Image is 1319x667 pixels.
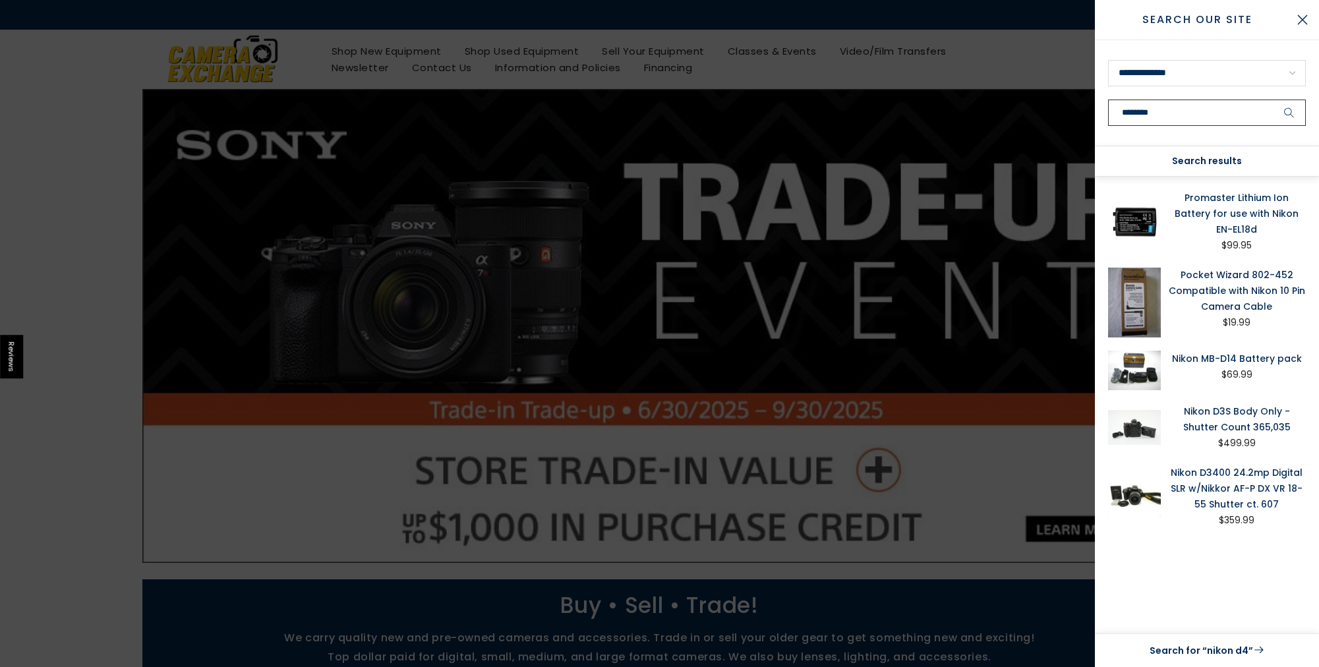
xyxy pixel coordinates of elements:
[1219,512,1254,529] div: $359.99
[1167,267,1306,314] a: Pocket Wizard 802-452 Compatible with Nikon 10 Pin Camera Cable
[1108,12,1286,28] span: Search Our Site
[1108,465,1161,529] img: Nikon D3400 24.2mp Digital SLR w/Nikkor AF-P DX VR 18-55 Shutter ct. 607 Digital Cameras - Digita...
[1108,642,1306,659] a: Search for “nikon d4”
[1095,146,1319,177] div: Search results
[1108,351,1161,390] img: Nikon MB-D14 Battery pack Grips, Brackets and Winders Nikon 3112788
[1108,267,1161,337] img: Pocket Wizard 802-452 N10-ACC-D200 Nikon 10 Pin Camera Cable "NEW", 802452 PocketWizard PocketWiz...
[1221,366,1252,383] div: $69.99
[1221,237,1252,254] div: $99.95
[1286,3,1319,36] button: Close Search
[1108,190,1161,254] img: Promaster Lithium Ion Battery for use with Nikon EN-EL18d Batteries - Digital Camera Batteries Pr...
[1108,403,1161,451] img: Nikon D3S Body Only - Shutter Count 365,035 Digital Cameras - Digital SLR Cameras Nikon 2061845
[1218,435,1256,451] div: $499.99
[1167,190,1306,237] a: Promaster Lithium Ion Battery for use with Nikon EN-EL18d
[1167,351,1306,366] a: Nikon MB-D14 Battery pack
[1167,465,1306,512] a: Nikon D3400 24.2mp Digital SLR w/Nikkor AF-P DX VR 18-55 Shutter ct. 607
[1167,403,1306,435] a: Nikon D3S Body Only - Shutter Count 365,035
[1223,314,1250,331] div: $19.99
